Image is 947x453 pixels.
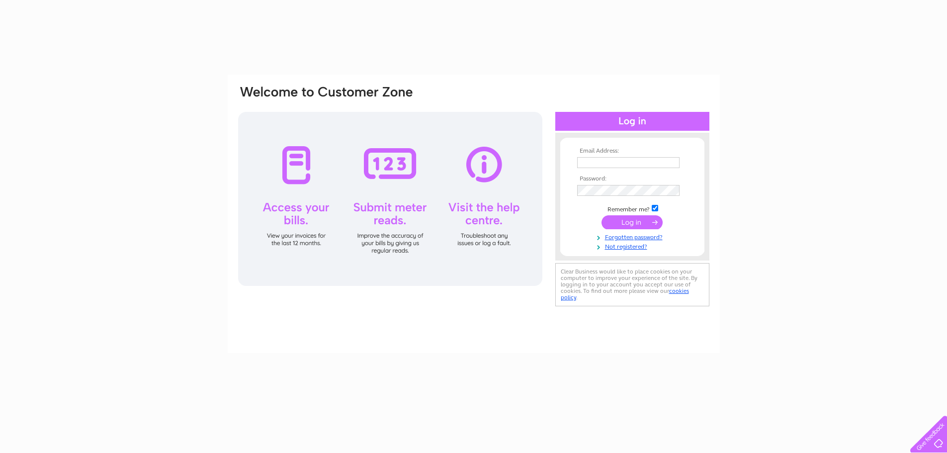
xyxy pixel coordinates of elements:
th: Email Address: [575,148,690,155]
a: Not registered? [577,241,690,251]
td: Remember me? [575,203,690,213]
a: Forgotten password? [577,232,690,241]
div: Clear Business would like to place cookies on your computer to improve your experience of the sit... [555,263,709,306]
a: cookies policy [561,287,689,301]
th: Password: [575,176,690,182]
input: Submit [602,215,663,229]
